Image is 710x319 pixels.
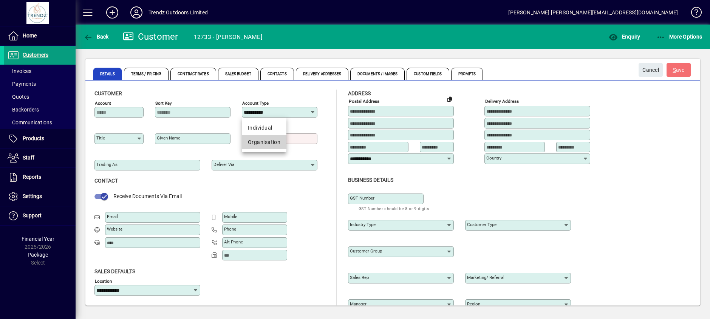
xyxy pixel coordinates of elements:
span: Business details [348,177,393,183]
span: Home [23,33,37,39]
mat-hint: GST Number should be 8 or 9 digits [359,204,430,213]
div: Customer [123,31,178,43]
span: Products [23,135,44,141]
span: Receive Documents Via Email [113,193,182,199]
div: 12733 - [PERSON_NAME] [194,31,262,43]
mat-label: Mobile [224,214,237,219]
mat-label: Customer group [350,248,382,254]
mat-label: Email [107,214,118,219]
a: Invoices [4,65,76,77]
a: Payments [4,77,76,90]
div: Trendz Outdoors Limited [148,6,208,19]
span: Back [84,34,109,40]
span: Support [23,212,42,218]
mat-label: Website [107,226,122,232]
button: More Options [654,30,704,43]
mat-option: Individual [242,121,286,135]
span: Customers [23,52,48,58]
app-page-header-button: Back [76,30,117,43]
span: Contact [94,178,118,184]
div: Individual [248,124,280,132]
mat-label: Region [467,301,480,307]
span: Financial Year [22,236,54,242]
button: Copy to Delivery address [444,93,456,105]
a: Backorders [4,103,76,116]
span: Prompts [451,68,483,80]
span: Sales Budget [218,68,258,80]
span: Backorders [8,107,39,113]
mat-label: Manager [350,301,367,307]
mat-option: Organisation [242,135,286,149]
span: Custom Fields [407,68,449,80]
span: Customer [94,90,122,96]
mat-label: Trading as [96,162,118,167]
a: Quotes [4,90,76,103]
mat-label: Country [486,155,501,161]
button: Enquiry [607,30,642,43]
mat-label: Given name [157,135,180,141]
span: Settings [23,193,42,199]
span: Delivery Addresses [296,68,349,80]
mat-label: Marketing/ Referral [467,275,504,280]
mat-label: Title [96,135,105,141]
mat-label: Industry type [350,222,376,227]
a: Support [4,206,76,225]
span: Cancel [642,64,659,76]
span: Quotes [8,94,29,100]
a: Settings [4,187,76,206]
mat-label: Deliver via [213,162,234,167]
span: Details [93,68,122,80]
button: Add [100,6,124,19]
a: Knowledge Base [685,2,701,26]
span: Contacts [260,68,294,80]
span: Package [28,252,48,258]
span: S [673,67,676,73]
a: Staff [4,149,76,167]
span: Communications [8,119,52,125]
button: Cancel [639,63,663,77]
mat-label: GST Number [350,195,374,201]
mat-label: Customer type [467,222,497,227]
span: Documents / Images [350,68,405,80]
a: Reports [4,168,76,187]
button: Profile [124,6,148,19]
mat-label: Account [95,101,111,106]
a: Home [4,26,76,45]
mat-label: Sales rep [350,275,369,280]
a: Products [4,129,76,148]
span: Enquiry [609,34,640,40]
mat-label: Alt Phone [224,239,243,245]
mat-label: Sort key [155,101,172,106]
button: Save [667,63,691,77]
span: More Options [656,34,702,40]
a: Communications [4,116,76,129]
span: Payments [8,81,36,87]
span: Reports [23,174,41,180]
div: [PERSON_NAME] [PERSON_NAME][EMAIL_ADDRESS][DOMAIN_NAME] [508,6,678,19]
span: Staff [23,155,34,161]
span: Address [348,90,371,96]
span: ave [673,64,685,76]
mat-label: Phone [224,226,236,232]
mat-label: Location [95,278,112,283]
span: Terms / Pricing [124,68,169,80]
span: Contract Rates [170,68,216,80]
span: Invoices [8,68,31,74]
mat-label: Account Type [242,101,269,106]
div: Organisation [248,138,280,146]
span: Sales defaults [94,268,135,274]
button: Back [82,30,111,43]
